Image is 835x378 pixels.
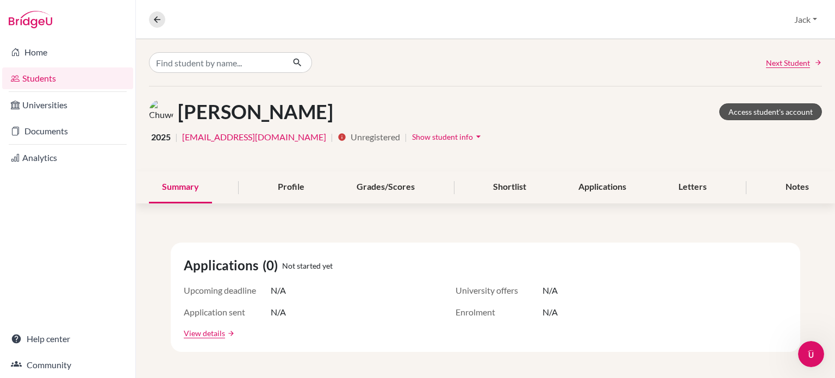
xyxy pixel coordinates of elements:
a: Universities [2,94,133,116]
span: N/A [271,284,286,297]
span: Application sent [184,306,271,319]
span: Show student info [412,132,473,141]
span: | [404,131,407,144]
img: Bridge-U [9,11,52,28]
div: Letters [665,171,720,203]
span: N/A [543,284,558,297]
span: University offers [456,284,543,297]
button: Show student infoarrow_drop_down [412,128,484,145]
span: (0) [263,256,282,275]
a: View details [184,327,225,339]
input: Find student by name... [149,52,284,73]
div: Notes [772,171,822,203]
span: 2025 [151,131,171,144]
div: Profile [265,171,317,203]
div: Applications [565,171,639,203]
a: Documents [2,120,133,142]
img: Chuwei WANG's avatar [149,100,173,124]
a: [EMAIL_ADDRESS][DOMAIN_NAME] [182,131,326,144]
a: Community [2,354,133,376]
a: Students [2,67,133,89]
div: Summary [149,171,212,203]
span: Applications [184,256,263,275]
a: Analytics [2,147,133,169]
span: Upcoming deadline [184,284,271,297]
span: | [175,131,178,144]
span: Unregistered [351,131,400,144]
span: Not started yet [282,260,333,271]
span: Next Student [766,57,810,69]
h1: [PERSON_NAME] [178,100,333,123]
div: Shortlist [480,171,539,203]
iframe: Intercom live chat [798,341,824,367]
button: Jack [789,9,822,30]
span: N/A [271,306,286,319]
i: info [338,133,346,141]
a: Home [2,41,133,63]
a: Next Student [766,57,822,69]
span: N/A [543,306,558,319]
span: Enrolment [456,306,543,319]
span: | [331,131,333,144]
a: arrow_forward [225,330,235,337]
a: Access student's account [719,103,822,120]
a: Help center [2,328,133,350]
div: Grades/Scores [344,171,428,203]
i: arrow_drop_down [473,131,484,142]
